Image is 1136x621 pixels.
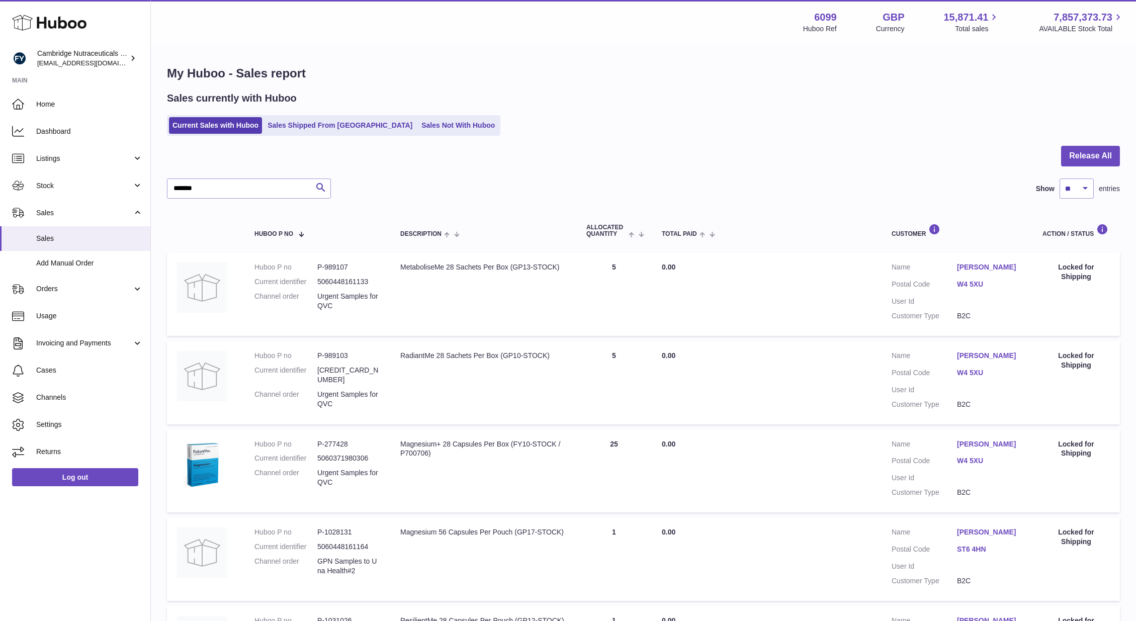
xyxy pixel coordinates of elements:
[12,468,138,486] a: Log out
[36,154,132,163] span: Listings
[576,517,652,601] td: 1
[662,263,675,271] span: 0.00
[957,576,1022,586] dd: B2C
[892,262,957,275] dt: Name
[803,24,837,34] div: Huboo Ref
[576,429,652,513] td: 25
[400,262,566,272] div: MetaboliseMe 28 Sachets Per Box (GP13-STOCK)
[167,65,1120,81] h1: My Huboo - Sales report
[957,280,1022,289] a: W4 5XU
[37,49,128,68] div: Cambridge Nutraceuticals Ltd
[254,277,317,287] dt: Current identifier
[892,400,957,409] dt: Customer Type
[892,576,957,586] dt: Customer Type
[254,468,317,487] dt: Channel order
[317,351,380,361] dd: P-989103
[177,439,227,490] img: 1619447755.png
[254,557,317,576] dt: Channel order
[1042,262,1110,282] div: Locked for Shipping
[317,454,380,463] dd: 5060371980306
[957,488,1022,497] dd: B2C
[943,11,988,24] span: 15,871.41
[36,393,143,402] span: Channels
[254,542,317,552] dt: Current identifier
[36,420,143,429] span: Settings
[576,252,652,336] td: 5
[400,351,566,361] div: RadiantMe 28 Sachets Per Box (GP10-STOCK)
[892,473,957,483] dt: User Id
[883,11,904,24] strong: GBP
[1054,11,1112,24] span: 7,857,373.73
[662,528,675,536] span: 0.00
[1061,146,1120,166] button: Release All
[957,456,1022,466] a: W4 5XU
[317,527,380,537] dd: P-1028131
[957,527,1022,537] a: [PERSON_NAME]
[177,527,227,578] img: no-photo.jpg
[36,447,143,457] span: Returns
[892,545,957,557] dt: Postal Code
[317,262,380,272] dd: P-989107
[957,311,1022,321] dd: B2C
[254,366,317,385] dt: Current identifier
[254,527,317,537] dt: Huboo P no
[254,262,317,272] dt: Huboo P no
[1039,24,1124,34] span: AVAILABLE Stock Total
[36,258,143,268] span: Add Manual Order
[317,439,380,449] dd: P-277428
[36,366,143,375] span: Cases
[892,385,957,395] dt: User Id
[254,439,317,449] dt: Huboo P no
[957,439,1022,449] a: [PERSON_NAME]
[177,351,227,401] img: no-photo.jpg
[1099,184,1120,194] span: entries
[1042,527,1110,547] div: Locked for Shipping
[892,297,957,306] dt: User Id
[957,368,1022,378] a: W4 5XU
[12,51,27,66] img: huboo@camnutra.com
[36,208,132,218] span: Sales
[36,100,143,109] span: Home
[892,224,1022,237] div: Customer
[254,351,317,361] dt: Huboo P no
[662,231,697,237] span: Total paid
[1042,351,1110,370] div: Locked for Shipping
[957,545,1022,554] a: ST6 4HN
[955,24,1000,34] span: Total sales
[36,338,132,348] span: Invoicing and Payments
[892,280,957,292] dt: Postal Code
[254,454,317,463] dt: Current identifier
[254,231,293,237] span: Huboo P no
[943,11,1000,34] a: 15,871.41 Total sales
[1042,224,1110,237] div: Action / Status
[317,542,380,552] dd: 5060448161164
[317,277,380,287] dd: 5060448161133
[317,557,380,576] dd: GPN Samples to Una Health#2
[1042,439,1110,459] div: Locked for Shipping
[892,311,957,321] dt: Customer Type
[169,117,262,134] a: Current Sales with Huboo
[576,341,652,424] td: 5
[36,181,132,191] span: Stock
[876,24,905,34] div: Currency
[418,117,498,134] a: Sales Not With Huboo
[36,234,143,243] span: Sales
[37,59,148,67] span: [EMAIL_ADDRESS][DOMAIN_NAME]
[957,262,1022,272] a: [PERSON_NAME]
[254,292,317,311] dt: Channel order
[892,527,957,540] dt: Name
[892,368,957,380] dt: Postal Code
[1039,11,1124,34] a: 7,857,373.73 AVAILABLE Stock Total
[892,488,957,497] dt: Customer Type
[814,11,837,24] strong: 6099
[254,390,317,409] dt: Channel order
[400,439,566,459] div: Magnesium+ 28 Capsules Per Box (FY10-STOCK / P700706)
[317,366,380,385] dd: [CREDIT_CARD_NUMBER]
[177,262,227,313] img: no-photo.jpg
[36,127,143,136] span: Dashboard
[400,231,442,237] span: Description
[662,351,675,360] span: 0.00
[892,456,957,468] dt: Postal Code
[167,92,297,105] h2: Sales currently with Huboo
[662,440,675,448] span: 0.00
